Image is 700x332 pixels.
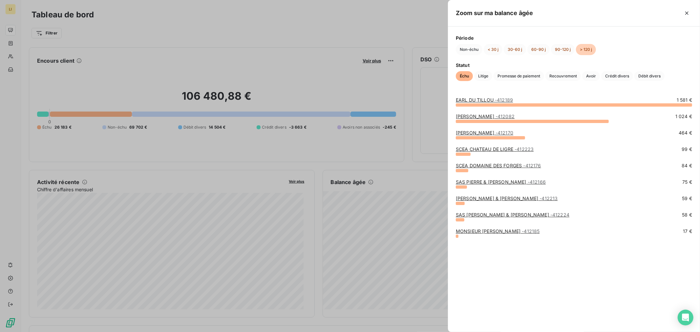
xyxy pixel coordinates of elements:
span: 75 € [682,179,692,185]
span: - 412185 [522,228,540,234]
a: MONSIEUR [PERSON_NAME] [456,228,540,234]
button: Promesse de paiement [494,71,544,81]
span: 464 € [679,130,692,136]
span: Période [456,34,692,41]
button: Non-échu [456,44,482,55]
a: SAS [PERSON_NAME] & [PERSON_NAME] [456,212,569,218]
button: Litige [474,71,492,81]
a: EARL DU TILLOU [456,97,513,103]
button: > 120 j [576,44,596,55]
button: 60-90 j [527,44,550,55]
button: < 30 j [484,44,502,55]
span: - 412170 [496,130,513,135]
button: Crédit divers [601,71,633,81]
button: Avoir [582,71,600,81]
span: 84 € [682,162,692,169]
span: - 412176 [523,163,541,168]
button: Recouvrement [545,71,581,81]
span: 59 € [682,195,692,202]
a: SCEA CHATEAU DE LIGRE [456,146,534,152]
span: - 412223 [515,146,534,152]
button: 30-60 j [504,44,526,55]
button: 90-120 j [551,44,575,55]
span: 99 € [682,146,692,153]
span: 58 € [682,212,692,218]
h5: Zoom sur ma balance âgée [456,9,533,18]
a: [PERSON_NAME] & [PERSON_NAME] [456,196,558,201]
span: 17 € [683,228,692,235]
a: [PERSON_NAME] [456,114,515,119]
span: - 412213 [540,196,558,201]
div: Open Intercom Messenger [678,310,693,325]
span: 1 024 € [675,113,692,120]
a: SCEA DOMAINE DES FORGES [456,163,541,168]
span: - 412166 [528,179,546,185]
span: - 412082 [496,114,515,119]
button: Débit divers [634,71,665,81]
button: Échu [456,71,473,81]
a: SAS PIERRE & [PERSON_NAME] [456,179,546,185]
span: - 412189 [495,97,513,103]
a: [PERSON_NAME] [456,130,513,135]
span: 1 581 € [677,97,692,103]
span: Statut [456,62,692,69]
span: - 412224 [550,212,569,218]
